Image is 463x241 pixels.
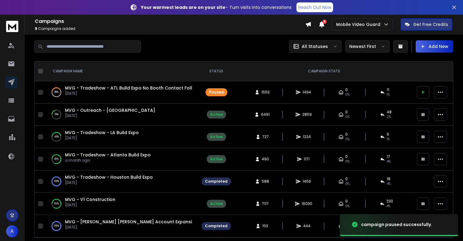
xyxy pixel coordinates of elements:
[141,4,292,10] p: – Turn visits into conversations
[54,134,59,140] p: 46 %
[45,148,198,170] td: 81%MVG - Tradeshow - Atlanta Build Expoa month ago
[205,224,228,228] div: Completed
[54,178,59,184] p: 100 %
[387,137,390,142] span: 1 %
[387,110,392,115] span: 48
[387,181,391,186] span: 4 %
[210,134,223,139] div: Active
[210,201,223,206] div: Active
[387,154,390,159] span: 17
[413,21,448,27] p: Get Free Credits
[45,193,198,215] td: 84%MVG - V1 Construction[DATE]
[6,21,18,32] img: logo
[65,180,153,185] p: [DATE]
[6,225,18,237] button: A
[65,85,205,91] a: MVG - Tradeshow - ATL Build Expo No Booth Contact Followup
[210,157,223,162] div: Active
[45,126,198,148] td: 46%MVG - Tradeshow - LA Build Expo[DATE]
[65,107,155,113] a: MVG - Outreach - [GEOGRAPHIC_DATA]
[302,112,312,117] span: 2859
[387,177,390,181] span: 18
[141,4,225,10] strong: Your warmest leads are on your site
[65,174,153,180] a: MVG - Tradeshow - Houston Build Expo
[65,152,151,158] a: MVG - Tradeshow - Atlanta Build Expo
[386,204,390,209] span: 4 %
[387,132,389,137] span: 6
[65,130,139,136] a: MVG - Tradeshow - LA Build Expo
[55,111,59,118] p: 19 %
[345,177,348,181] span: 0
[261,90,270,95] span: 1553
[261,112,270,117] span: 6491
[345,154,348,159] span: 0
[210,112,223,117] div: Active
[65,91,192,96] p: [DATE]
[262,179,269,184] span: 588
[303,134,311,139] span: 1224
[345,110,348,115] span: 0
[35,18,305,25] h1: Campaigns
[345,204,350,209] span: 0%
[35,26,37,31] span: 9
[262,201,269,206] span: 7117
[345,40,389,53] button: Newest First
[303,90,311,95] span: 1494
[65,113,155,118] p: [DATE]
[65,158,151,163] p: a month ago
[345,87,348,92] span: 0
[345,132,348,137] span: 0
[386,199,393,204] span: 230
[304,157,310,162] span: 1171
[262,157,269,162] span: 490
[361,221,432,228] div: campaign paused successfully.
[322,20,327,24] span: 8
[416,40,453,53] button: Add New
[345,115,350,119] span: 0%
[65,203,115,207] p: [DATE]
[205,179,228,184] div: Completed
[302,201,312,206] span: 16030
[262,224,268,228] span: 153
[235,61,413,81] th: CAMPAIGN STATS
[45,215,198,237] td: 100%MVG - [PERSON_NAME] [PERSON_NAME] Account Expansion[DATE]
[262,134,269,139] span: 727
[296,2,333,12] a: Reach Out Now
[387,159,391,164] span: 4 %
[400,18,452,31] button: Get Free Credits
[35,26,305,31] p: Campaigns added
[303,224,310,228] span: 444
[209,90,224,95] div: Paused
[54,89,59,95] p: 38 %
[45,170,198,193] td: 100%MVG - Tradeshow - Houston Build Expo[DATE]
[65,196,115,203] a: MVG - V1 Construction
[54,201,59,207] p: 84 %
[298,4,331,10] p: Reach Out Now
[387,87,389,92] span: 11
[303,179,311,184] span: 1456
[387,92,390,97] span: 1 %
[45,104,198,126] td: 19%MVG - Outreach - [GEOGRAPHIC_DATA][DATE]
[302,43,328,49] p: All Statuses
[345,137,350,142] span: 0%
[65,225,192,230] p: [DATE]
[65,219,198,225] a: MVG - [PERSON_NAME] [PERSON_NAME] Account Expansion
[65,136,139,141] p: [DATE]
[345,181,350,186] span: 0%
[198,61,235,81] th: STATUS
[345,199,348,204] span: 0
[336,21,383,27] p: Mobile Video Guard
[45,81,198,104] td: 38%MVG - Tradeshow - ATL Build Expo No Booth Contact Followup[DATE]
[345,159,350,164] span: 0%
[54,223,59,229] p: 100 %
[55,156,59,162] p: 81 %
[387,115,391,119] span: 2 %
